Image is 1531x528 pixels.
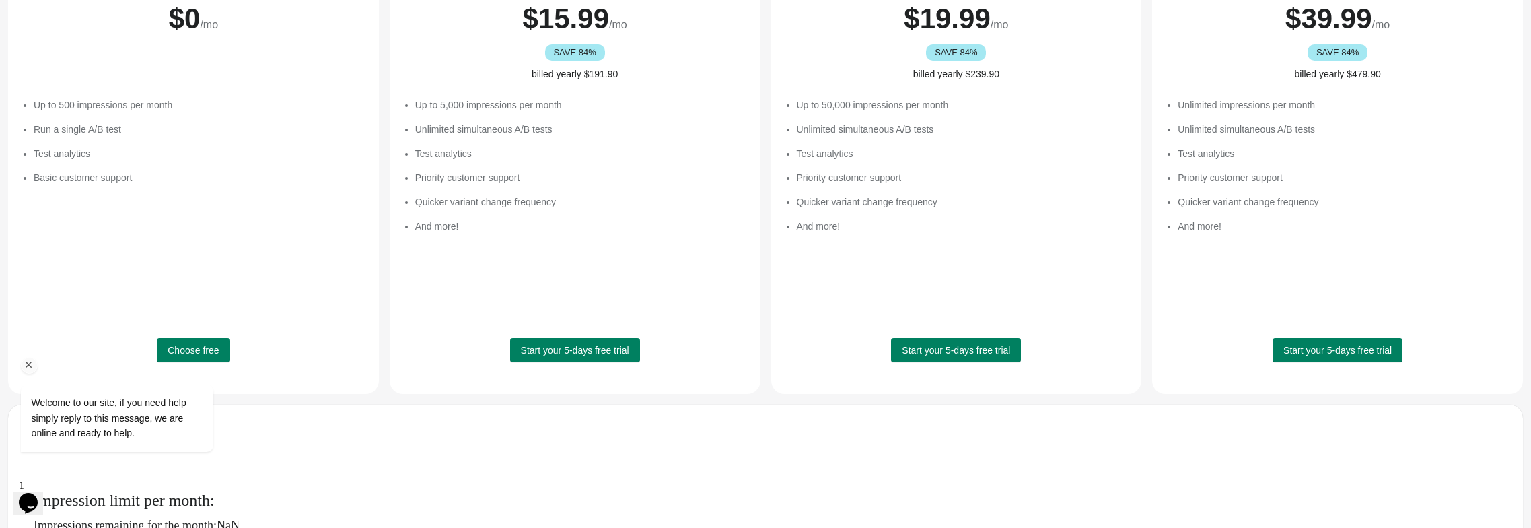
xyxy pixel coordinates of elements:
[34,98,365,112] li: Up to 500 impressions per month
[609,19,627,30] span: /mo
[926,44,986,61] div: SAVE 84%
[34,123,365,136] li: Run a single A/B test
[904,3,990,34] span: $ 19.99
[34,171,365,185] li: Basic customer support
[523,3,609,34] span: $ 15.99
[510,338,640,362] button: Start your 5-days free trial
[169,3,201,34] span: $ 0
[797,171,1129,185] li: Priority customer support
[403,67,747,81] div: billed yearly $191.90
[13,474,57,515] iframe: chat widget
[1178,195,1509,209] li: Quicker variant change frequency
[1178,171,1509,185] li: Priority customer support
[1273,338,1402,362] button: Start your 5-days free trial
[1178,220,1509,233] li: And more!
[1178,147,1509,160] li: Test analytics
[1308,44,1367,61] div: SAVE 84%
[34,491,1509,510] p: Impression limit per month:
[415,98,747,112] li: Up to 5,000 impressions per month
[785,67,1129,81] div: billed yearly $239.90
[797,98,1129,112] li: Up to 50,000 impressions per month
[545,44,605,61] div: SAVE 84%
[415,171,747,185] li: Priority customer support
[415,220,747,233] li: And more!
[200,19,218,30] span: /mo
[1178,123,1509,136] li: Unlimited simultaneous A/B tests
[34,147,365,160] li: Test analytics
[1372,19,1390,30] span: /mo
[797,220,1129,233] li: And more!
[797,123,1129,136] li: Unlimited simultaneous A/B tests
[415,147,747,160] li: Test analytics
[1178,98,1509,112] li: Unlimited impressions per month
[797,147,1129,160] li: Test analytics
[1166,67,1509,81] div: billed yearly $479.90
[1285,3,1372,34] span: $ 39.99
[891,338,1021,362] button: Start your 5-days free trial
[797,195,1129,209] li: Quicker variant change frequency
[991,19,1009,30] span: /mo
[902,345,1010,356] span: Start your 5-days free trial
[13,263,256,467] iframe: chat widget
[521,345,629,356] span: Start your 5-days free trial
[415,123,747,136] li: Unlimited simultaneous A/B tests
[415,195,747,209] li: Quicker variant change frequency
[1283,345,1392,356] span: Start your 5-days free trial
